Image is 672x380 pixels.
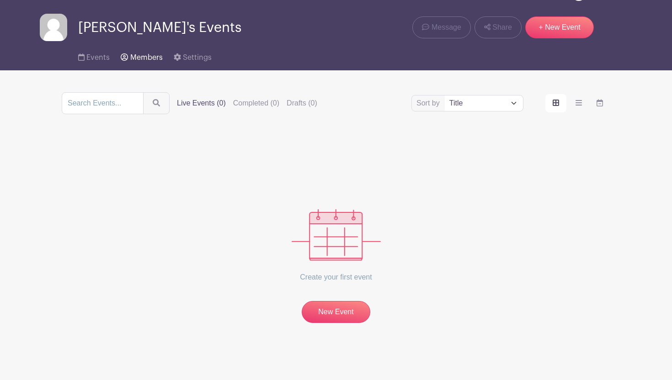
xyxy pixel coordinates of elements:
[174,41,212,70] a: Settings
[292,209,381,261] img: events_empty-56550af544ae17c43cc50f3ebafa394433d06d5f1891c01edc4b5d1d59cfda54.svg
[302,301,370,323] a: New Event
[545,94,610,112] div: order and view
[233,98,279,109] label: Completed (0)
[416,98,443,109] label: Sort by
[475,16,522,38] a: Share
[86,54,110,61] span: Events
[62,92,144,114] input: Search Events...
[130,54,163,61] span: Members
[412,16,470,38] a: Message
[432,22,461,33] span: Message
[292,261,381,294] p: Create your first event
[177,98,226,109] label: Live Events (0)
[183,54,212,61] span: Settings
[525,16,594,38] a: + New Event
[287,98,317,109] label: Drafts (0)
[121,41,162,70] a: Members
[40,14,67,41] img: default-ce2991bfa6775e67f084385cd625a349d9dcbb7a52a09fb2fda1e96e2d18dcdb.png
[78,41,110,70] a: Events
[492,22,512,33] span: Share
[78,20,241,35] span: [PERSON_NAME]'s Events
[177,98,325,109] div: filters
